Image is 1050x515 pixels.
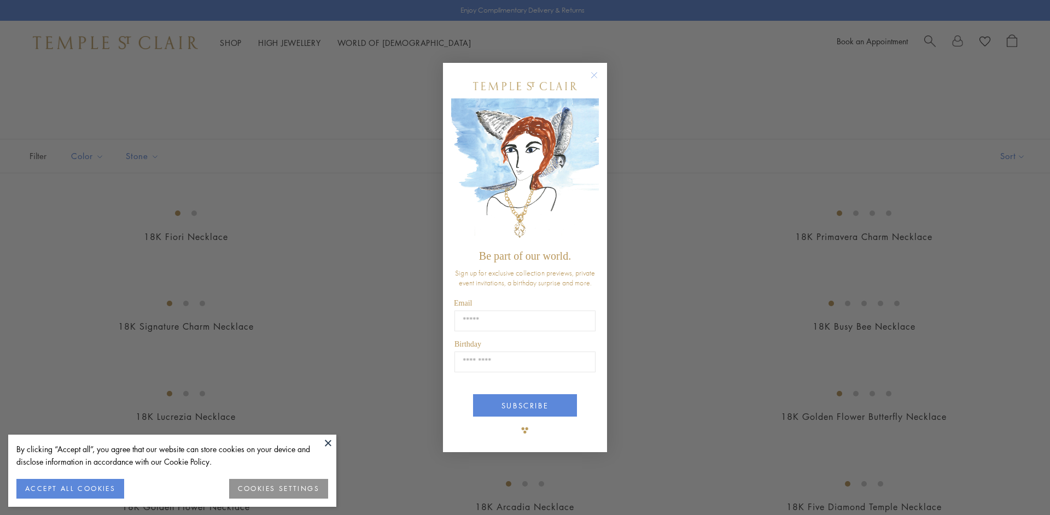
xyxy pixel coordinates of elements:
[593,74,606,87] button: Close dialog
[514,419,536,441] img: TSC
[995,464,1039,504] iframe: Gorgias live chat messenger
[229,479,328,499] button: COOKIES SETTINGS
[473,82,577,90] img: Temple St. Clair
[473,394,577,417] button: SUBSCRIBE
[454,299,472,307] span: Email
[451,98,599,244] img: c4a9eb12-d91a-4d4a-8ee0-386386f4f338.jpeg
[479,250,571,262] span: Be part of our world.
[16,479,124,499] button: ACCEPT ALL COOKIES
[16,443,328,468] div: By clicking “Accept all”, you agree that our website can store cookies on your device and disclos...
[454,311,596,331] input: Email
[455,268,595,288] span: Sign up for exclusive collection previews, private event invitations, a birthday surprise and more.
[454,340,481,348] span: Birthday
